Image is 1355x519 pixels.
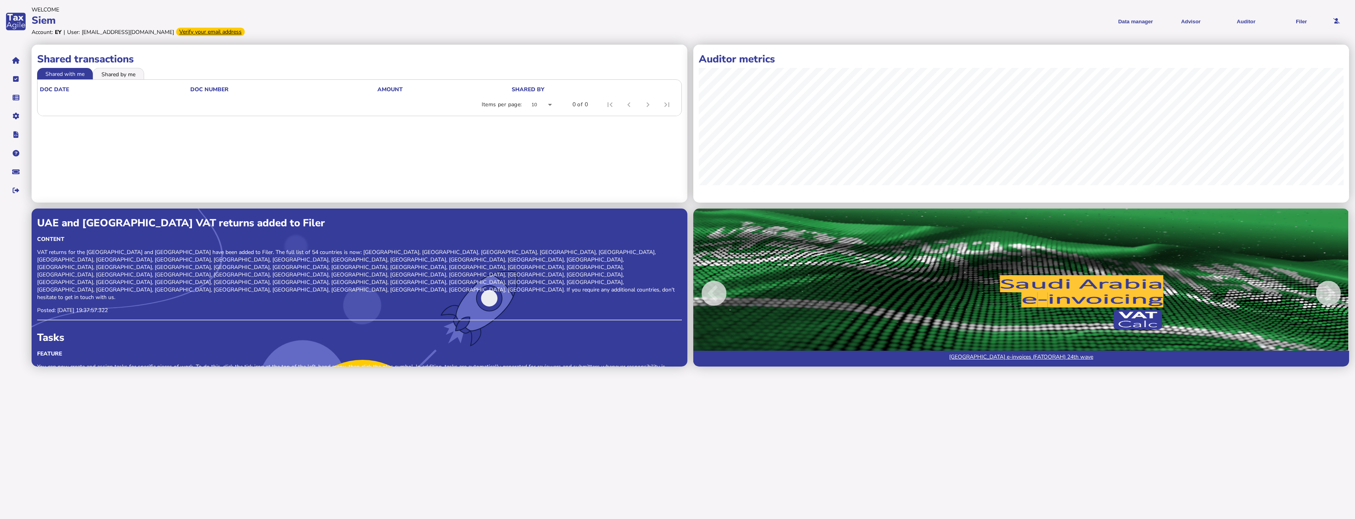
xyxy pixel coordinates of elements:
[681,12,1327,31] menu: navigate products
[1333,19,1340,24] i: Email needs to be verified
[1221,12,1271,31] button: Auditor
[67,28,80,36] div: User:
[1166,12,1216,31] button: Shows a dropdown of VAT Advisor options
[64,28,65,36] div: |
[601,95,619,114] button: First page
[37,350,682,357] div: Feature
[699,52,1344,66] h1: Auditor metrics
[8,164,24,180] button: Raise a support ticket
[693,214,760,372] button: Previous
[37,248,682,301] p: VAT returns for the [GEOGRAPHIC_DATA] and [GEOGRAPHIC_DATA] have been added to Filer. The full li...
[190,86,377,93] div: doc number
[190,86,229,93] div: doc number
[619,95,638,114] button: Previous page
[32,28,53,36] div: Account:
[32,13,677,27] div: Siem
[512,86,544,93] div: shared by
[638,95,657,114] button: Next page
[693,351,1349,367] a: [GEOGRAPHIC_DATA] e-invoices (FATOORAH) 24th wave
[55,28,62,36] div: EY
[40,86,190,93] div: doc date
[377,86,403,93] div: Amount
[8,145,24,162] button: Help pages
[482,101,522,109] div: Items per page:
[37,363,682,378] p: You can now create and assign tasks for specific pieces of work. To do this, click the tick icon ...
[37,307,682,314] p: Posted: [DATE] 19:37:57.322
[40,86,69,93] div: doc date
[1283,214,1349,372] button: Next
[1276,12,1326,31] button: Filer
[8,89,24,106] button: Data manager
[657,95,676,114] button: Last page
[37,235,682,243] div: Content
[1111,12,1160,31] button: Shows a dropdown of Data manager options
[8,71,24,87] button: Tasks
[37,68,93,79] li: Shared with me
[377,86,511,93] div: Amount
[8,108,24,124] button: Manage settings
[37,52,682,66] h1: Shared transactions
[37,216,682,230] div: UAE and [GEOGRAPHIC_DATA] VAT returns added to Filer
[37,331,682,344] div: Tasks
[8,126,24,143] button: Developer hub links
[82,28,174,36] div: [EMAIL_ADDRESS][DOMAIN_NAME]
[176,28,245,36] div: Verify your email address
[512,86,676,93] div: shared by
[572,101,588,109] div: 0 of 0
[93,68,144,79] li: Shared by me
[8,52,24,69] button: Home
[693,209,1349,367] img: Image for blog post: Saudi Arabia e-invoices (FATOORAH) 24th wave
[32,6,677,13] div: Welcome
[8,182,24,199] button: Sign out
